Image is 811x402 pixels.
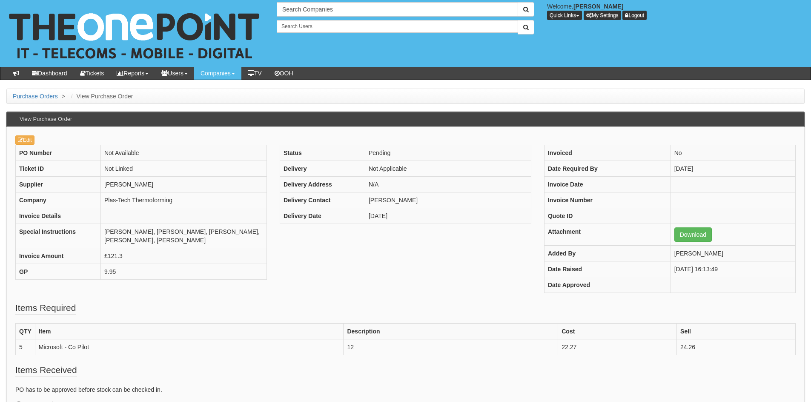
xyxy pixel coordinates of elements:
th: Delivery [280,161,365,177]
legend: Items Received [15,364,77,377]
a: Edit [15,135,34,145]
th: Delivery Contact [280,192,365,208]
td: [DATE] [365,208,531,224]
td: [PERSON_NAME], [PERSON_NAME], [PERSON_NAME], [PERSON_NAME], [PERSON_NAME] [101,224,267,248]
td: 12 [344,339,558,355]
input: Search Companies [277,2,518,17]
td: No [671,145,795,161]
th: Status [280,145,365,161]
th: Quote ID [544,208,671,224]
legend: Items Required [15,301,76,315]
td: [PERSON_NAME] [365,192,531,208]
a: My Settings [584,11,621,20]
th: Date Raised [544,261,671,277]
td: Not Linked [101,161,267,177]
input: Search Users [277,20,518,33]
th: Company [16,192,101,208]
th: Description [344,324,558,339]
td: 9.95 [101,264,267,280]
h3: View Purchase Order [15,112,76,126]
a: Purchase Orders [13,93,58,100]
th: GP [16,264,101,280]
th: Invoice Details [16,208,101,224]
th: Sell [677,324,796,339]
a: Tickets [74,67,111,80]
a: Companies [194,67,241,80]
th: Date Required By [544,161,671,177]
th: Invoice Amount [16,248,101,264]
th: Invoice Date [544,177,671,192]
td: Not Available [101,145,267,161]
th: QTY [16,324,35,339]
td: 5 [16,339,35,355]
th: Date Approved [544,277,671,293]
th: Special Instructions [16,224,101,248]
td: Not Applicable [365,161,531,177]
div: Welcome, [541,2,811,20]
td: Microsoft - Co Pilot [35,339,344,355]
p: PO has to be approved before stock can be checked in. [15,385,796,394]
td: [DATE] 16:13:49 [671,261,795,277]
th: Added By [544,246,671,261]
a: OOH [268,67,300,80]
th: Cost [558,324,677,339]
th: Delivery Address [280,177,365,192]
th: Ticket ID [16,161,101,177]
td: 24.26 [677,339,796,355]
th: Delivery Date [280,208,365,224]
td: £121.3 [101,248,267,264]
a: Download [674,227,712,242]
th: Invoiced [544,145,671,161]
button: Quick Links [547,11,582,20]
a: Users [155,67,194,80]
td: Pending [365,145,531,161]
th: Attachment [544,224,671,246]
li: View Purchase Order [69,92,133,100]
td: 22.27 [558,339,677,355]
b: [PERSON_NAME] [573,3,623,10]
th: Invoice Number [544,192,671,208]
span: > [60,93,67,100]
td: N/A [365,177,531,192]
td: [PERSON_NAME] [101,177,267,192]
th: Supplier [16,177,101,192]
th: Item [35,324,344,339]
td: [DATE] [671,161,795,177]
a: TV [241,67,268,80]
a: Dashboard [26,67,74,80]
td: [PERSON_NAME] [671,246,795,261]
td: Plas-Tech Thermoforming [101,192,267,208]
a: Logout [622,11,647,20]
a: Reports [110,67,155,80]
th: PO Number [16,145,101,161]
